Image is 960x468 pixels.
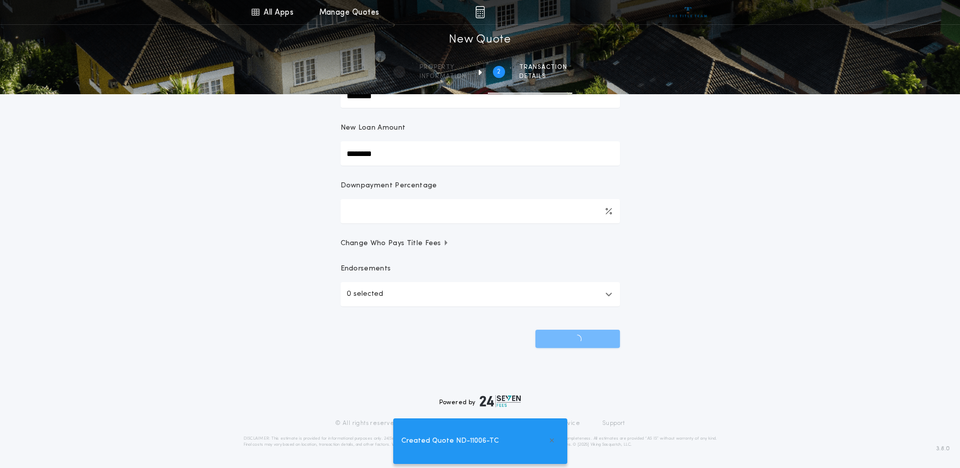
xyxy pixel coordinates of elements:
span: information [420,72,467,81]
span: Transaction [519,63,567,71]
h1: New Quote [449,32,511,48]
p: 0 selected [347,288,383,300]
input: Downpayment Percentage [341,199,620,223]
span: Change Who Pays Title Fees [341,239,449,249]
div: Powered by [439,395,521,407]
span: Property [420,63,467,71]
img: img [475,6,485,18]
p: Endorsements [341,264,620,274]
h2: 2 [497,68,500,76]
span: Created Quote ND-11006-TC [401,436,499,447]
button: 0 selected [341,282,620,306]
p: New Loan Amount [341,123,406,133]
input: New Loan Amount [341,141,620,166]
span: details [519,72,567,81]
input: Sale Price [341,84,620,108]
img: vs-icon [669,7,707,17]
img: logo [480,395,521,407]
button: Change Who Pays Title Fees [341,239,620,249]
p: Downpayment Percentage [341,181,437,191]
